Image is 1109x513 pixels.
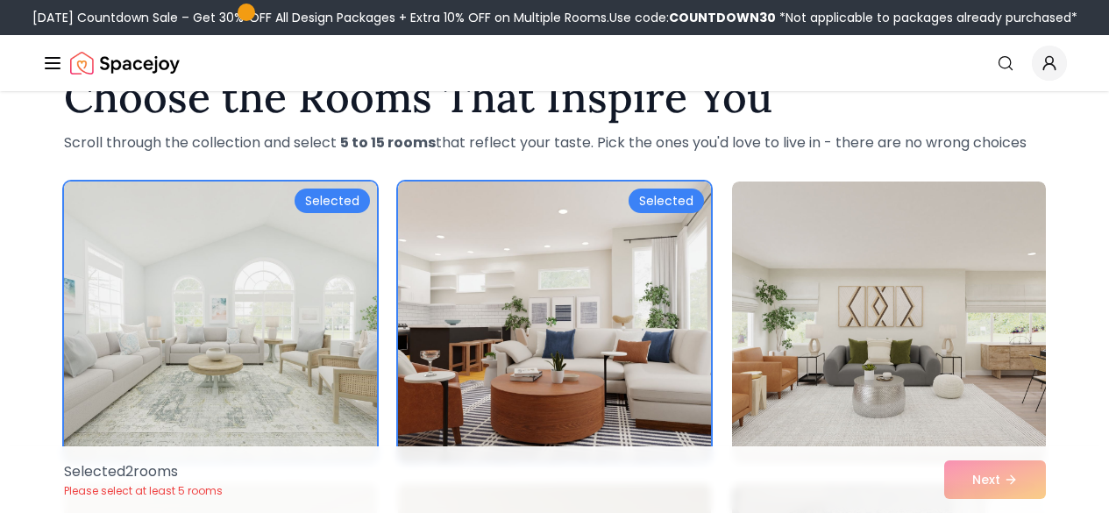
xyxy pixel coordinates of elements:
div: Selected [295,189,370,213]
strong: 5 to 15 rooms [340,132,436,153]
b: COUNTDOWN30 [669,9,776,26]
nav: Global [42,35,1067,91]
img: Room room-2 [398,182,711,462]
p: Selected 2 room s [64,461,223,482]
img: Spacejoy Logo [70,46,180,81]
p: Please select at least 5 rooms [64,484,223,498]
a: Spacejoy [70,46,180,81]
span: *Not applicable to packages already purchased* [776,9,1077,26]
div: Selected [629,189,704,213]
p: Scroll through the collection and select that reflect your taste. Pick the ones you'd love to liv... [64,132,1046,153]
img: Room room-1 [64,182,377,462]
img: Room room-3 [732,182,1045,462]
h1: Choose the Rooms That Inspire You [64,76,1046,118]
span: Use code: [609,9,776,26]
div: [DATE] Countdown Sale – Get 30% OFF All Design Packages + Extra 10% OFF on Multiple Rooms. [32,9,1077,26]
